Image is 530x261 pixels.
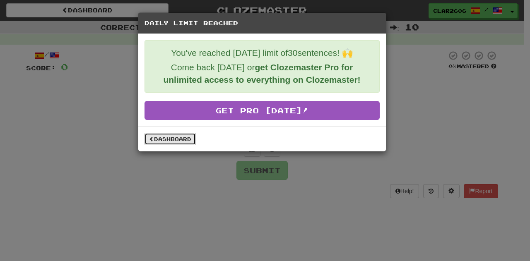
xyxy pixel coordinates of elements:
[145,19,380,27] h5: Daily Limit Reached
[163,62,360,84] strong: get Clozemaster Pro for unlimited access to everything on Clozemaster!
[151,47,373,59] p: You've reached [DATE] limit of 30 sentences! 🙌
[145,101,380,120] a: Get Pro [DATE]!
[151,61,373,86] p: Come back [DATE] or
[145,133,196,145] a: Dashboard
